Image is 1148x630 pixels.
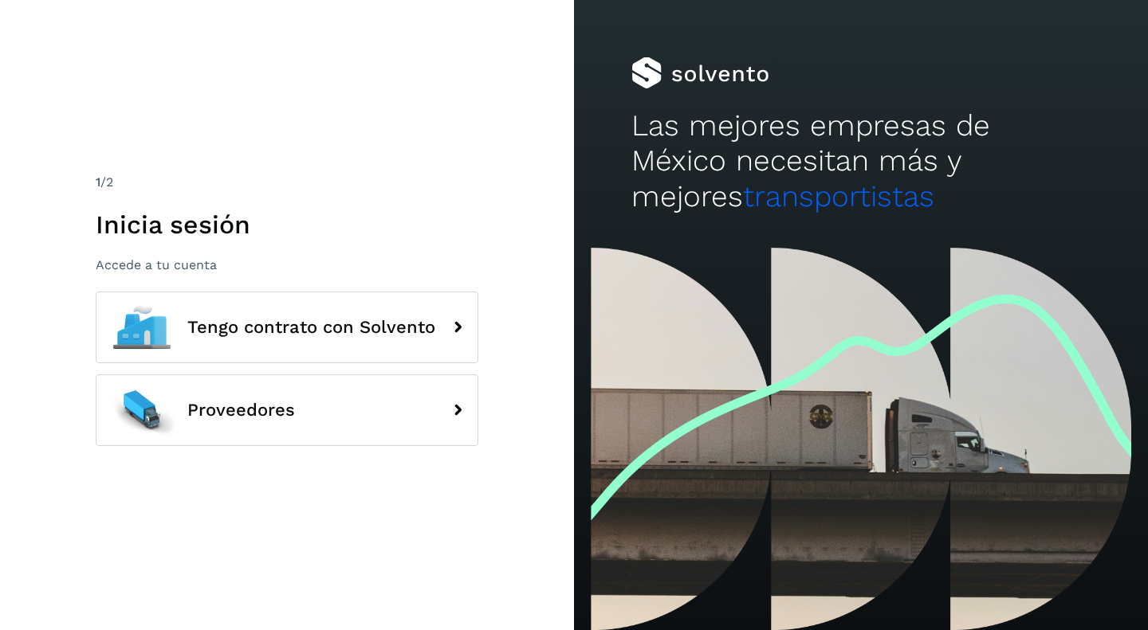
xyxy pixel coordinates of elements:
[96,374,478,446] button: Proveedores
[96,257,478,272] p: Accede a tu cuenta
[187,401,295,420] span: Proveedores
[96,173,478,192] div: /2
[96,174,100,190] span: 1
[187,318,435,337] span: Tengo contrato con Solvento
[96,292,478,363] button: Tengo contrato con Solvento
[743,179,934,213] span: transportistas
[631,108,1091,214] h2: Las mejores empresas de México necesitan más y mejores
[96,209,478,240] h1: Inicia sesión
